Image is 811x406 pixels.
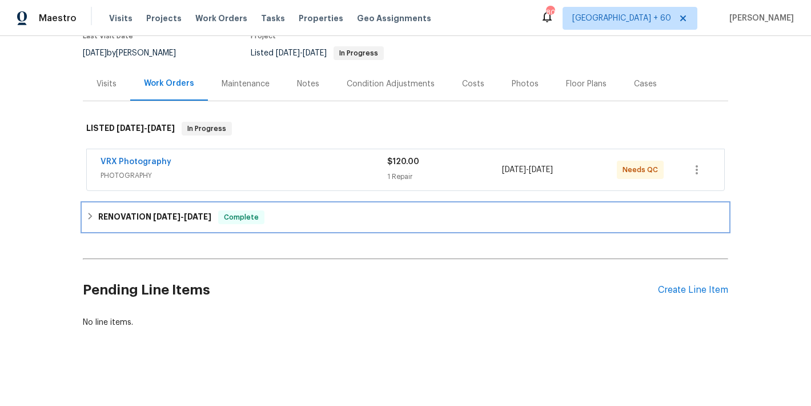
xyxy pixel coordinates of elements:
[153,213,211,221] span: -
[546,7,554,18] div: 809
[146,13,182,24] span: Projects
[276,49,300,57] span: [DATE]
[462,78,484,90] div: Costs
[357,13,431,24] span: Geo Assignments
[335,50,383,57] span: In Progress
[303,49,327,57] span: [DATE]
[387,171,502,182] div: 1 Repair
[251,49,384,57] span: Listed
[725,13,794,24] span: [PERSON_NAME]
[512,78,539,90] div: Photos
[658,285,728,296] div: Create Line Item
[195,13,247,24] span: Work Orders
[297,78,319,90] div: Notes
[101,170,387,181] span: PHOTOGRAPHY
[276,49,327,57] span: -
[147,124,175,132] span: [DATE]
[529,166,553,174] span: [DATE]
[109,13,133,24] span: Visits
[83,110,728,147] div: LISTED [DATE]-[DATE]In Progress
[623,164,663,176] span: Needs QC
[144,78,194,89] div: Work Orders
[97,78,117,90] div: Visits
[83,49,107,57] span: [DATE]
[183,123,231,134] span: In Progress
[83,317,728,328] div: No line items.
[251,33,276,39] span: Project
[86,122,175,136] h6: LISTED
[83,33,133,39] span: Last Visit Date
[502,164,553,176] span: -
[117,124,175,132] span: -
[83,46,190,60] div: by [PERSON_NAME]
[261,14,285,22] span: Tasks
[502,166,526,174] span: [DATE]
[83,204,728,231] div: RENOVATION [DATE]-[DATE]Complete
[387,158,419,166] span: $120.00
[566,78,607,90] div: Floor Plans
[117,124,144,132] span: [DATE]
[219,212,263,223] span: Complete
[101,158,171,166] a: VRX Photography
[184,213,211,221] span: [DATE]
[83,264,658,317] h2: Pending Line Items
[39,13,77,24] span: Maestro
[153,213,180,221] span: [DATE]
[572,13,671,24] span: [GEOGRAPHIC_DATA] + 60
[634,78,657,90] div: Cases
[222,78,270,90] div: Maintenance
[347,78,435,90] div: Condition Adjustments
[98,210,211,224] h6: RENOVATION
[299,13,343,24] span: Properties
